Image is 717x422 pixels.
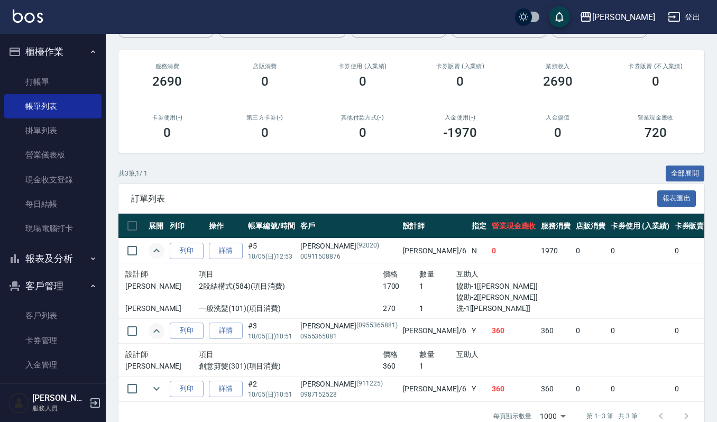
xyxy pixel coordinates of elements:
[469,238,489,263] td: N
[298,214,400,238] th: 客戶
[199,270,214,278] span: 項目
[538,318,573,343] td: 360
[326,63,399,70] h2: 卡券使用 (入業績)
[619,114,692,121] h2: 營業現金應收
[356,241,379,252] p: (92020)
[538,238,573,263] td: 1970
[489,377,539,401] td: 360
[32,393,86,403] h5: [PERSON_NAME]
[125,361,199,372] p: [PERSON_NAME]
[248,390,295,399] p: 10/05 (日) 10:51
[146,214,167,238] th: 展開
[608,318,672,343] td: 0
[167,214,206,238] th: 列印
[300,379,398,390] div: [PERSON_NAME]
[456,350,479,359] span: 互助人
[163,125,171,140] h3: 0
[245,214,298,238] th: 帳單編號/時間
[664,7,704,27] button: 登出
[592,11,655,24] div: [PERSON_NAME]
[326,114,399,121] h2: 其他付款方式(-)
[229,63,301,70] h2: 店販消費
[4,70,102,94] a: 打帳單
[419,281,456,292] p: 1
[549,6,570,27] button: save
[522,114,594,121] h2: 入金儲值
[608,214,672,238] th: 卡券使用 (入業績)
[573,238,608,263] td: 0
[443,125,477,140] h3: -1970
[608,377,672,401] td: 0
[4,272,102,300] button: 客戶管理
[456,303,567,314] p: 洗-1[[PERSON_NAME]]
[4,216,102,241] a: 現場電腦打卡
[419,350,435,359] span: 數量
[300,332,398,341] p: 0955365881
[245,318,298,343] td: #3
[125,270,148,278] span: 設計師
[206,214,245,238] th: 操作
[4,143,102,167] a: 營業儀表板
[419,361,456,372] p: 1
[538,377,573,401] td: 360
[4,328,102,353] a: 卡券管理
[400,238,469,263] td: [PERSON_NAME] /6
[359,74,366,89] h3: 0
[419,303,456,314] p: 1
[118,169,148,178] p: 共 3 筆, 1 / 1
[493,411,531,421] p: 每頁顯示數量
[645,125,667,140] h3: 720
[248,252,295,261] p: 10/05 (日) 12:53
[170,381,204,397] button: 列印
[573,377,608,401] td: 0
[245,238,298,263] td: #5
[400,214,469,238] th: 設計師
[383,350,398,359] span: 價格
[575,6,659,28] button: [PERSON_NAME]
[149,323,164,339] button: expand row
[248,332,295,341] p: 10/05 (日) 10:51
[300,252,398,261] p: 00911508876
[356,379,383,390] p: (911225)
[4,192,102,216] a: 每日結帳
[469,318,489,343] td: Y
[13,10,43,23] img: Logo
[456,292,567,303] p: 協助-2[[PERSON_NAME]]
[4,118,102,143] a: 掛單列表
[4,38,102,66] button: 櫃檯作業
[666,166,705,182] button: 全部展開
[199,361,383,372] p: 創意剪髮(301)(項目消費)
[131,63,204,70] h3: 服務消費
[4,245,102,272] button: 報表及分析
[586,411,638,421] p: 第 1–3 筆 共 3 筆
[261,125,269,140] h3: 0
[152,74,182,89] h3: 2690
[261,74,269,89] h3: 0
[4,304,102,328] a: 客戶列表
[4,94,102,118] a: 帳單列表
[199,281,383,292] p: 2段結構式(584)(項目消費)
[149,243,164,259] button: expand row
[543,74,573,89] h3: 2690
[383,361,420,372] p: 360
[522,63,594,70] h2: 業績收入
[300,320,398,332] div: [PERSON_NAME]
[209,323,243,339] a: 詳情
[229,114,301,121] h2: 第三方卡券(-)
[489,318,539,343] td: 360
[383,303,420,314] p: 270
[125,303,199,314] p: [PERSON_NAME]
[538,214,573,238] th: 服務消費
[4,353,102,377] a: 入金管理
[657,193,696,203] a: 報表匯出
[359,125,366,140] h3: 0
[209,381,243,397] a: 詳情
[383,270,398,278] span: 價格
[489,214,539,238] th: 營業現金應收
[424,63,497,70] h2: 卡券販賣 (入業績)
[170,323,204,339] button: 列印
[32,403,86,413] p: 服務人員
[125,350,148,359] span: 設計師
[419,270,435,278] span: 數量
[489,238,539,263] td: 0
